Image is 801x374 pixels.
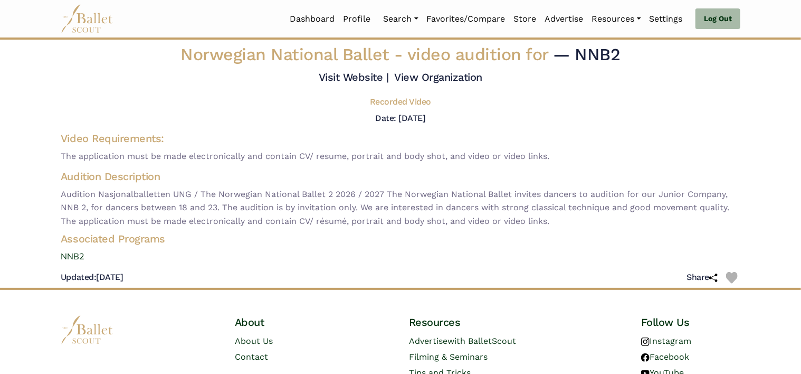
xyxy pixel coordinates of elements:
h5: Date: [DATE] [375,113,425,123]
a: Facebook [641,352,689,362]
a: Advertisewith BalletScout [409,336,516,346]
img: logo [61,315,113,344]
span: Norwegian National Ballet - [180,44,553,64]
a: Visit Website | [319,71,389,83]
a: Search [379,8,423,30]
a: Settings [645,8,687,30]
a: Dashboard [286,8,339,30]
h4: About [235,315,334,329]
h5: Recorded Video [370,97,431,108]
h4: Associated Programs [52,232,749,246]
a: Store [510,8,541,30]
a: NNB2 [52,250,749,264]
a: Contact [235,352,268,362]
span: video audition for [407,44,548,64]
a: Resources [588,8,645,30]
a: Filming & Seminars [409,352,488,362]
h5: Share [686,272,718,283]
span: The application must be made electronically and contain CV/ resume, portrait and body shot, and v... [61,149,740,163]
img: instagram logo [641,338,650,346]
img: facebook logo [641,353,650,362]
a: Profile [339,8,375,30]
a: Favorites/Compare [423,8,510,30]
a: Log Out [695,8,740,30]
a: About Us [235,336,273,346]
a: View Organization [394,71,482,83]
span: Audition Nasjonalballetten UNG / The Norwegian National Ballet 2 2026 / 2027 The Norwegian Nation... [61,188,740,228]
span: — NNB2 [554,44,621,64]
h5: [DATE] [61,272,123,283]
span: with BalletScout [447,336,516,346]
span: Video Requirements: [61,132,164,145]
h4: Resources [409,315,566,329]
a: Instagram [641,336,691,346]
h4: Follow Us [641,315,740,329]
span: Updated: [61,272,96,282]
h4: Audition Description [61,170,740,183]
a: Advertise [541,8,588,30]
